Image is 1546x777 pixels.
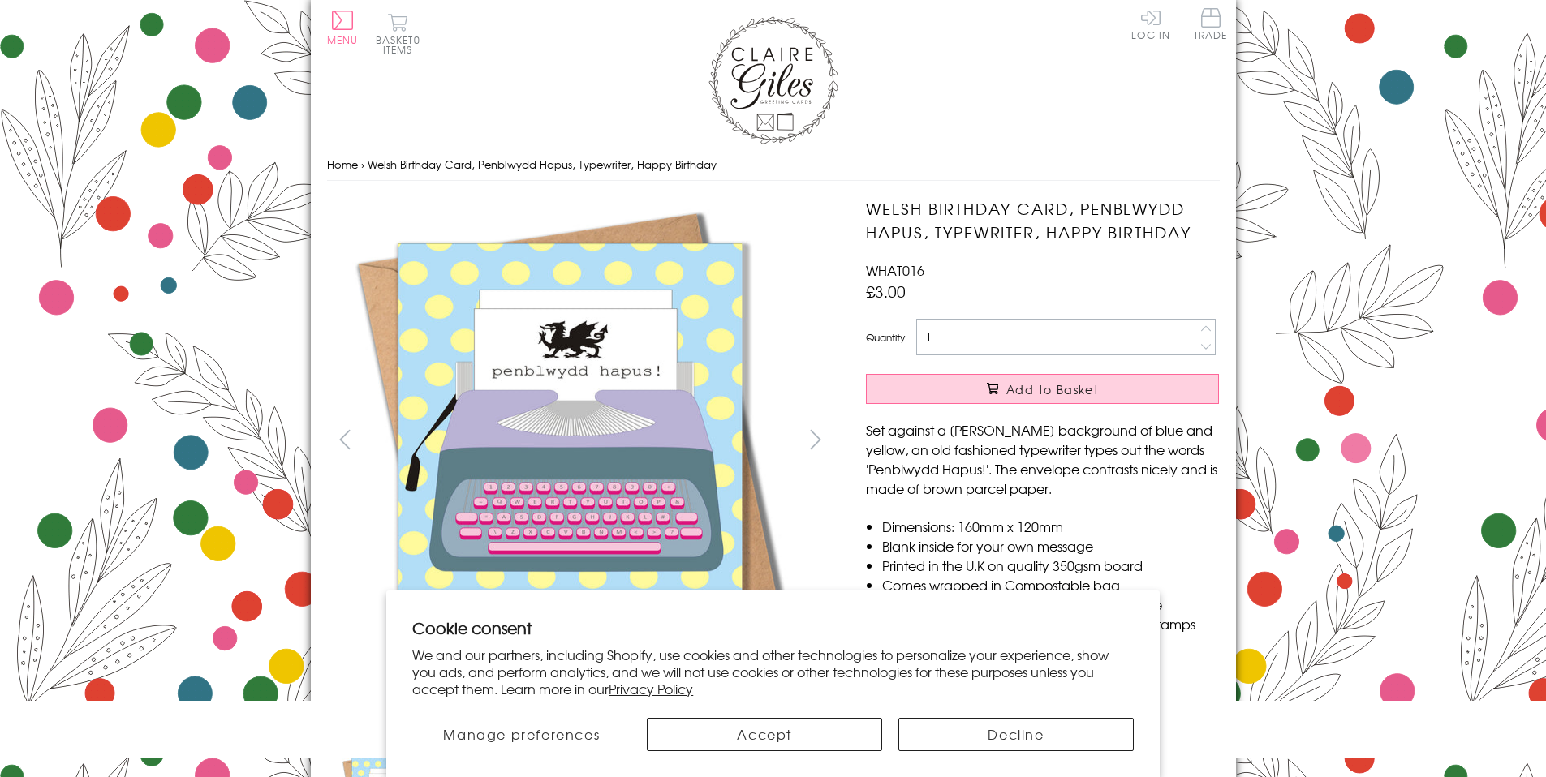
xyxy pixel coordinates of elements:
[1131,8,1170,40] a: Log In
[327,157,358,172] a: Home
[412,616,1134,639] h2: Cookie consent
[327,11,359,45] button: Menu
[412,646,1134,697] p: We and our partners, including Shopify, use cookies and other technologies to personalize your ex...
[882,517,1219,536] li: Dimensions: 160mm x 120mm
[866,330,905,345] label: Quantity
[1006,381,1099,397] span: Add to Basket
[866,374,1219,404] button: Add to Basket
[647,718,882,751] button: Accept
[866,197,1219,244] h1: Welsh Birthday Card, Penblwydd Hapus, Typewriter, Happy Birthday
[327,197,814,684] img: Welsh Birthday Card, Penblwydd Hapus, Typewriter, Happy Birthday
[1194,8,1228,40] span: Trade
[443,724,600,744] span: Manage preferences
[882,575,1219,595] li: Comes wrapped in Compostable bag
[882,556,1219,575] li: Printed in the U.K on quality 350gsm board
[609,679,693,698] a: Privacy Policy
[898,718,1134,751] button: Decline
[797,421,833,457] button: next
[708,16,838,144] img: Claire Giles Greetings Cards
[376,13,420,54] button: Basket0 items
[383,32,420,57] span: 0 items
[882,536,1219,556] li: Blank inside for your own message
[327,148,1220,182] nav: breadcrumbs
[866,420,1219,498] p: Set against a [PERSON_NAME] background of blue and yellow, an old fashioned typewriter types out ...
[412,718,631,751] button: Manage preferences
[368,157,717,172] span: Welsh Birthday Card, Penblwydd Hapus, Typewriter, Happy Birthday
[866,280,906,303] span: £3.00
[361,157,364,172] span: ›
[327,421,364,457] button: prev
[866,260,924,280] span: WHAT016
[327,32,359,47] span: Menu
[1194,8,1228,43] a: Trade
